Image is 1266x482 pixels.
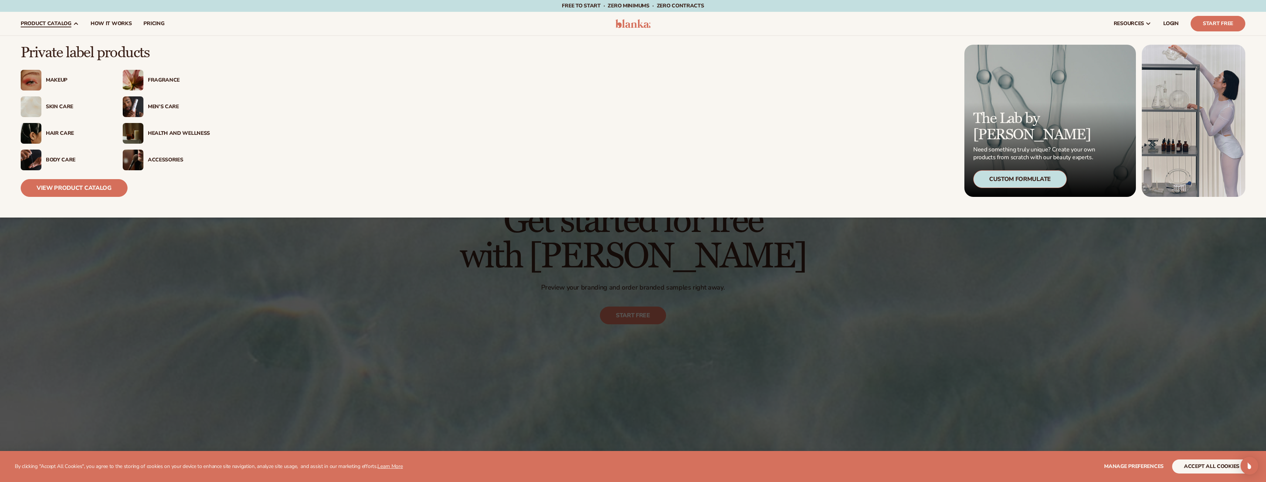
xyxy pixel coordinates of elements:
div: Body Care [46,157,108,163]
span: pricing [143,21,164,27]
a: Cream moisturizer swatch. Skin Care [21,96,108,117]
a: Start Free [1191,16,1245,31]
p: By clicking "Accept All Cookies", you agree to the storing of cookies on your device to enhance s... [15,464,403,470]
p: The Lab by [PERSON_NAME] [973,110,1097,143]
div: Hair Care [46,130,108,137]
span: product catalog [21,21,71,27]
span: LOGIN [1163,21,1179,27]
span: How It Works [91,21,132,27]
img: Female with glitter eye makeup. [21,70,41,90]
div: Custom Formulate [973,170,1067,188]
span: resources [1114,21,1144,27]
img: logo [615,19,651,28]
a: How It Works [85,12,138,35]
a: Male hand applying moisturizer. Body Care [21,150,108,170]
span: Free to start · ZERO minimums · ZERO contracts [562,2,704,9]
img: Female in lab with equipment. [1142,45,1245,197]
button: Manage preferences [1104,459,1164,474]
div: Open Intercom Messenger [1240,457,1258,475]
a: pricing [138,12,170,35]
div: Skin Care [46,104,108,110]
img: Male hand applying moisturizer. [21,150,41,170]
p: Need something truly unique? Create your own products from scratch with our beauty experts. [973,146,1097,161]
a: Female with glitter eye makeup. Makeup [21,70,108,90]
a: Pink blooming flower. Fragrance [123,70,210,90]
a: LOGIN [1157,12,1185,35]
img: Female with makeup brush. [123,150,143,170]
div: Makeup [46,77,108,83]
a: Female with makeup brush. Accessories [123,150,210,170]
img: Candles and incense on table. [123,123,143,144]
img: Cream moisturizer swatch. [21,96,41,117]
button: accept all cookies [1172,459,1251,474]
a: Female hair pulled back with clips. Hair Care [21,123,108,144]
img: Female hair pulled back with clips. [21,123,41,144]
div: Men’s Care [148,104,210,110]
a: Microscopic product formula. The Lab by [PERSON_NAME] Need something truly unique? Create your ow... [964,45,1136,197]
a: Learn More [377,463,403,470]
a: View Product Catalog [21,179,128,197]
img: Pink blooming flower. [123,70,143,90]
div: Fragrance [148,77,210,83]
span: Manage preferences [1104,463,1164,470]
a: product catalog [15,12,85,35]
a: resources [1108,12,1157,35]
div: Accessories [148,157,210,163]
div: Health And Wellness [148,130,210,137]
p: Private label products [21,45,210,61]
a: Male holding moisturizer bottle. Men’s Care [123,96,210,117]
img: Male holding moisturizer bottle. [123,96,143,117]
a: Candles and incense on table. Health And Wellness [123,123,210,144]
